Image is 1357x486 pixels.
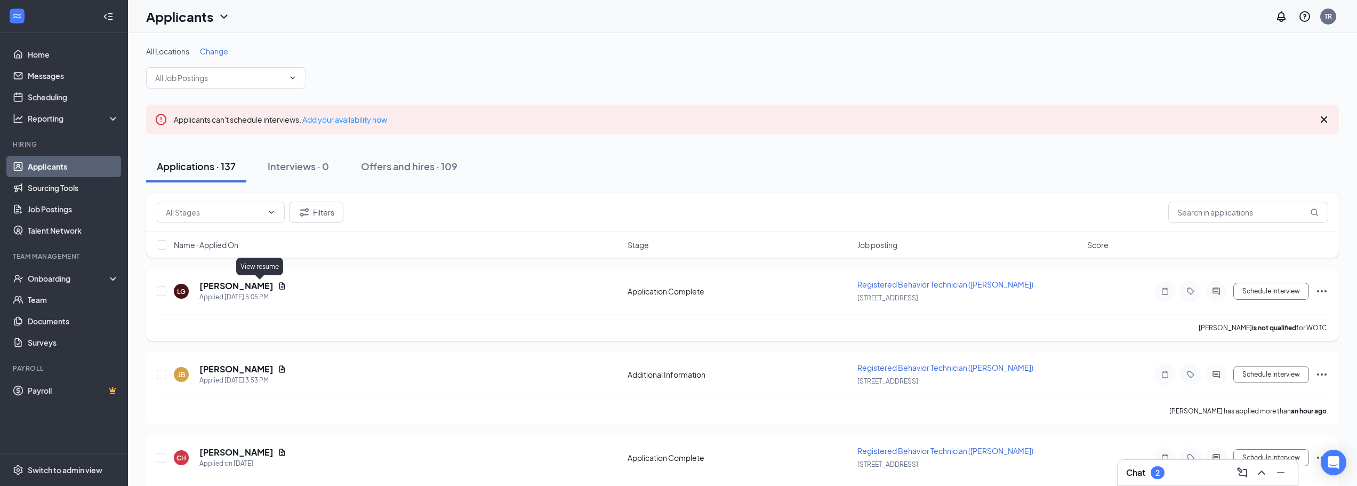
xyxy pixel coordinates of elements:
[199,363,274,375] h5: [PERSON_NAME]
[628,240,649,250] span: Stage
[174,240,238,250] span: Name · Applied On
[857,460,918,468] span: [STREET_ADDRESS]
[1233,449,1309,466] button: Schedule Interview
[1315,451,1328,464] svg: Ellipses
[1210,287,1223,296] svg: ActiveChat
[146,46,189,56] span: All Locations
[857,294,918,302] span: [STREET_ADDRESS]
[1310,208,1319,217] svg: MagnifyingGlass
[157,160,236,173] div: Applications · 137
[1126,467,1145,479] h3: Chat
[857,240,897,250] span: Job posting
[1321,450,1346,475] div: Open Intercom Messenger
[28,44,119,65] a: Home
[1159,370,1171,379] svg: Note
[13,113,23,124] svg: Analysis
[857,446,1033,456] span: Registered Behavior Technician ([PERSON_NAME])
[177,287,186,296] div: LG
[28,198,119,220] a: Job Postings
[361,160,457,173] div: Offers and hires · 109
[1159,453,1171,462] svg: Note
[176,453,186,463] div: CH
[12,11,22,21] svg: WorkstreamLogo
[13,140,117,149] div: Hiring
[1184,287,1197,296] svg: Tag
[288,74,297,82] svg: ChevronDown
[103,11,114,22] svg: Collapse
[28,380,119,401] a: PayrollCrown
[1169,407,1328,416] p: [PERSON_NAME] has applied more than .
[28,113,119,124] div: Reporting
[857,377,918,385] span: [STREET_ADDRESS]
[1236,466,1249,479] svg: ComposeMessage
[28,65,119,86] a: Messages
[857,363,1033,372] span: Registered Behavior Technician ([PERSON_NAME])
[268,160,329,173] div: Interviews · 0
[28,156,119,177] a: Applicants
[267,208,276,217] svg: ChevronDown
[1233,283,1309,300] button: Schedule Interview
[1291,407,1327,415] b: an hour ago
[28,86,119,108] a: Scheduling
[199,458,286,469] div: Applied on [DATE]
[1298,10,1311,23] svg: QuestionInfo
[1168,202,1328,223] input: Search in applications
[1184,453,1197,462] svg: Tag
[28,289,119,310] a: Team
[199,375,286,386] div: Applied [DATE] 3:53 PM
[298,206,311,219] svg: Filter
[1087,240,1109,250] span: Score
[178,370,185,379] div: JB
[628,452,851,463] div: Application Complete
[155,72,284,84] input: All Job Postings
[218,10,230,23] svg: ChevronDown
[302,115,387,124] a: Add your availability now
[28,220,119,241] a: Talent Network
[146,7,213,26] h1: Applicants
[1315,368,1328,381] svg: Ellipses
[628,369,851,380] div: Additional Information
[174,115,387,124] span: Applicants can't schedule interviews.
[278,448,286,457] svg: Document
[628,286,851,297] div: Application Complete
[13,364,117,373] div: Payroll
[1324,12,1332,21] div: TR
[1233,366,1309,383] button: Schedule Interview
[28,310,119,332] a: Documents
[28,177,119,198] a: Sourcing Tools
[13,465,23,475] svg: Settings
[199,292,286,302] div: Applied [DATE] 5:05 PM
[1210,370,1223,379] svg: ActiveChat
[166,206,263,218] input: All Stages
[1210,453,1223,462] svg: ActiveChat
[1272,464,1289,481] button: Minimize
[155,113,167,126] svg: Error
[1252,324,1296,332] b: is not qualified
[1275,10,1288,23] svg: Notifications
[1274,466,1287,479] svg: Minimize
[28,332,119,353] a: Surveys
[1234,464,1251,481] button: ComposeMessage
[28,465,102,475] div: Switch to admin view
[857,280,1033,289] span: Registered Behavior Technician ([PERSON_NAME])
[1253,464,1270,481] button: ChevronUp
[1184,370,1197,379] svg: Tag
[200,46,228,56] span: Change
[278,365,286,373] svg: Document
[1199,323,1328,332] p: [PERSON_NAME] for WOTC.
[1155,468,1160,477] div: 2
[1255,466,1268,479] svg: ChevronUp
[13,252,117,261] div: Team Management
[13,273,23,284] svg: UserCheck
[1315,285,1328,298] svg: Ellipses
[28,273,110,284] div: Onboarding
[278,282,286,290] svg: Document
[1159,287,1171,296] svg: Note
[236,258,283,275] div: View resume
[1318,113,1330,126] svg: Cross
[289,202,343,223] button: Filter Filters
[199,447,274,458] h5: [PERSON_NAME]
[199,280,274,292] h5: [PERSON_NAME]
